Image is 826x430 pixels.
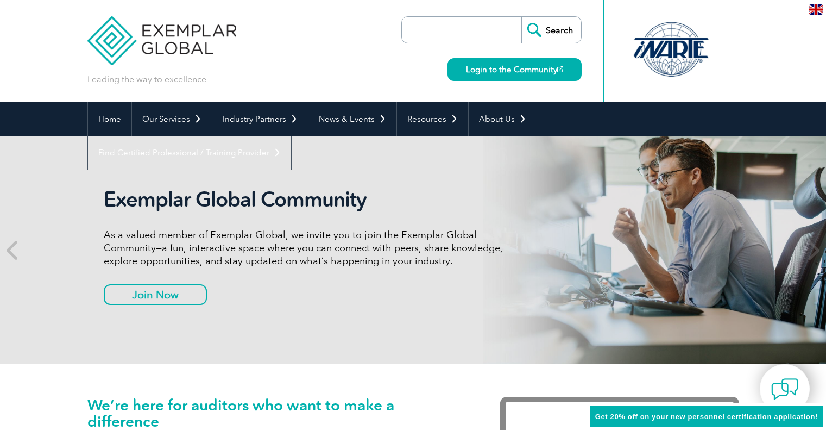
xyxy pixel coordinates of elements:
a: News & Events [308,102,396,136]
a: Industry Partners [212,102,308,136]
a: About Us [469,102,537,136]
img: contact-chat.png [771,376,798,403]
img: en [809,4,823,15]
a: Join Now [104,284,207,305]
a: Find Certified Professional / Training Provider [88,136,291,170]
h1: We’re here for auditors who want to make a difference [87,397,468,429]
img: open_square.png [557,66,563,72]
input: Search [521,17,581,43]
a: Our Services [132,102,212,136]
a: Resources [397,102,468,136]
h2: Exemplar Global Community [104,187,511,212]
a: Login to the Community [447,58,582,81]
p: Leading the way to excellence [87,73,206,85]
a: Home [88,102,131,136]
p: As a valued member of Exemplar Global, we invite you to join the Exemplar Global Community—a fun,... [104,228,511,267]
span: Get 20% off on your new personnel certification application! [595,413,818,421]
